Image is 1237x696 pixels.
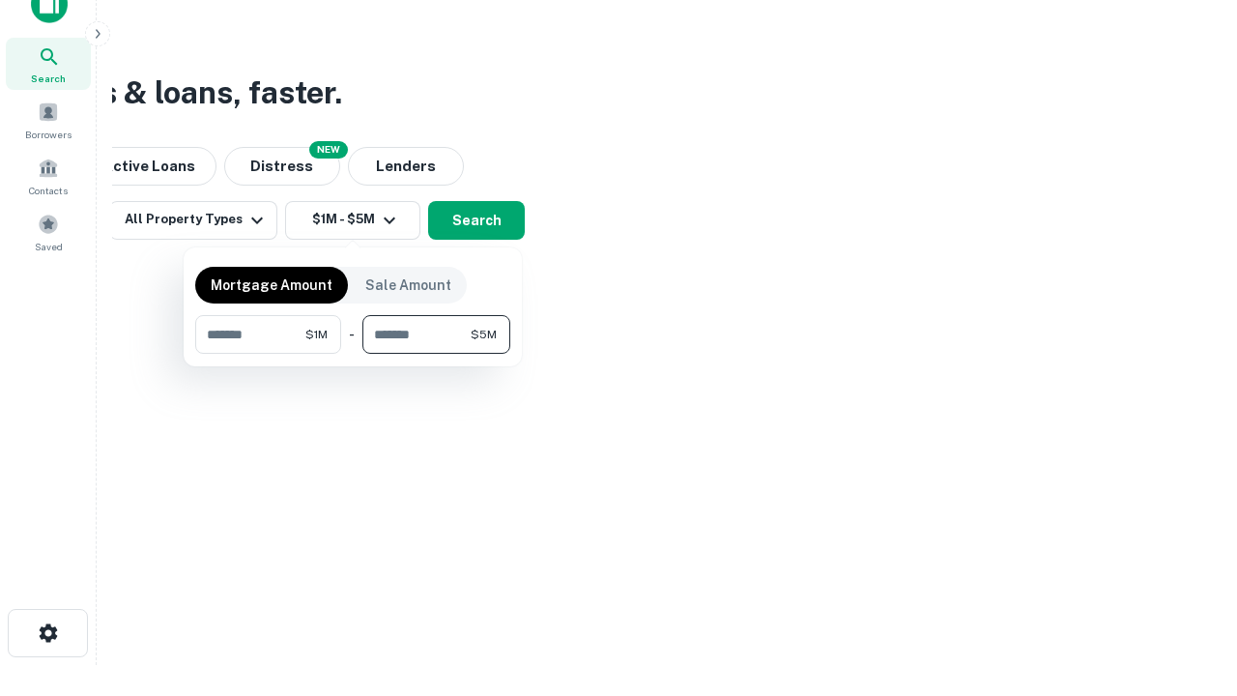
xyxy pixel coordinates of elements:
[349,315,355,354] div: -
[211,275,332,296] p: Mortgage Amount
[1140,541,1237,634] iframe: Chat Widget
[305,326,328,343] span: $1M
[365,275,451,296] p: Sale Amount
[471,326,497,343] span: $5M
